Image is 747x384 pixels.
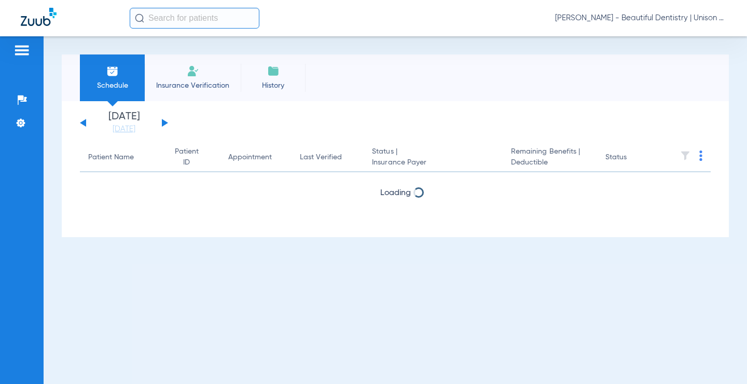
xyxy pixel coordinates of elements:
[130,8,259,29] input: Search for patients
[135,13,144,23] img: Search Icon
[21,8,57,26] img: Zuub Logo
[171,146,202,168] div: Patient ID
[300,152,356,163] div: Last Verified
[88,80,137,91] span: Schedule
[228,152,272,163] div: Appointment
[187,65,199,77] img: Manual Insurance Verification
[555,13,726,23] span: [PERSON_NAME] - Beautiful Dentistry | Unison Dental Group
[680,150,690,161] img: filter.svg
[364,143,503,172] th: Status |
[153,80,233,91] span: Insurance Verification
[267,65,280,77] img: History
[380,189,411,197] span: Loading
[300,152,342,163] div: Last Verified
[88,152,134,163] div: Patient Name
[511,157,589,168] span: Deductible
[228,152,283,163] div: Appointment
[88,152,154,163] div: Patient Name
[699,150,702,161] img: group-dot-blue.svg
[106,65,119,77] img: Schedule
[93,112,155,134] li: [DATE]
[171,146,212,168] div: Patient ID
[372,157,494,168] span: Insurance Payer
[503,143,597,172] th: Remaining Benefits |
[248,80,298,91] span: History
[597,143,667,172] th: Status
[13,44,30,57] img: hamburger-icon
[93,124,155,134] a: [DATE]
